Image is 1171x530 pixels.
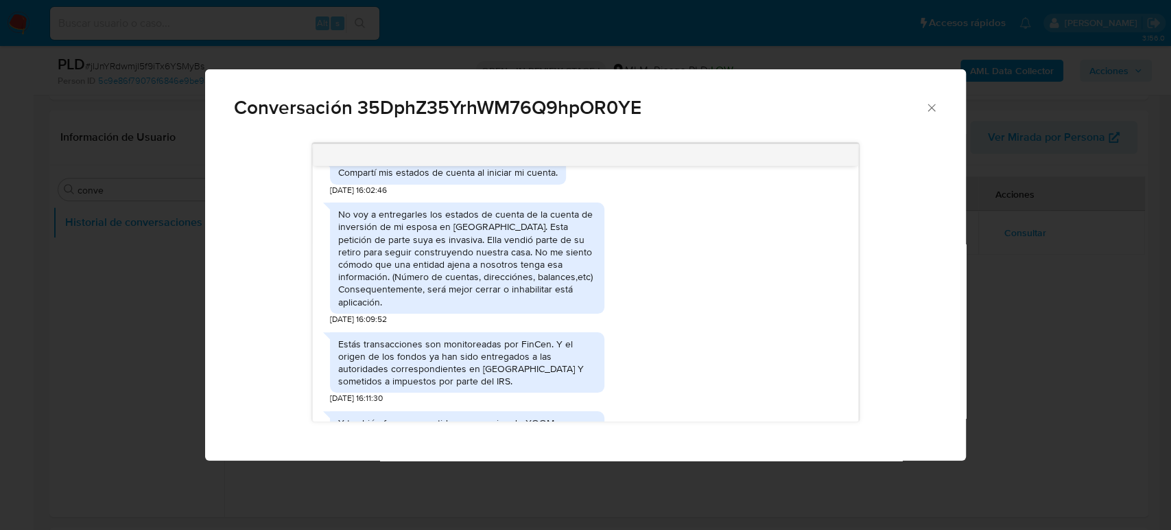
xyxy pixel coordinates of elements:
[205,69,965,461] div: Comunicación
[925,101,937,113] button: Cerrar
[338,417,596,441] div: Y también fueron sometidos a su socios de XOOM en [GEOGRAPHIC_DATA].
[338,338,596,388] div: Estás transacciones son monitoreadas por FinCen. Y el origen de los fondos ya han sido entregados...
[338,208,596,308] div: No voy a entregarles los estados de cuenta de la cuenta de inversión de mi esposa en [GEOGRAPHIC_...
[330,393,383,404] span: [DATE] 16:11:30
[338,166,558,178] div: Compartí mis estados de cuenta al iniciar mi cuenta.
[234,98,925,117] span: Conversación 35DphZ35YrhWM76Q9hpOR0YE
[330,314,387,325] span: [DATE] 16:09:52
[330,185,387,196] span: [DATE] 16:02:46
